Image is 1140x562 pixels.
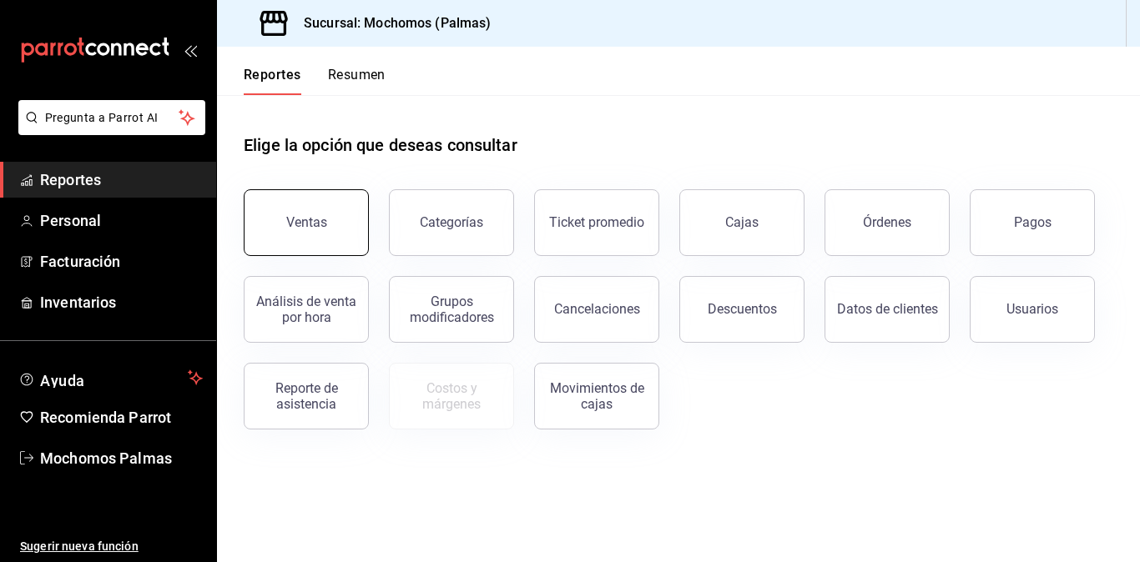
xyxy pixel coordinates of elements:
div: Ticket promedio [549,214,644,230]
a: Pregunta a Parrot AI [12,121,205,138]
span: Reportes [40,168,203,191]
button: Contrata inventarios para ver este reporte [389,363,514,429]
button: Cajas [679,189,805,256]
button: Pagos [970,189,1095,256]
div: Cancelaciones [554,301,640,317]
span: Ayuda [40,368,181,388]
div: Datos de clientes [837,301,938,317]
div: Categorías [420,214,483,230]
button: Categorías [389,189,514,256]
span: Inventarios [40,291,203,314]
div: Órdenes [863,214,911,230]
div: Análisis de venta por hora [255,294,358,325]
button: Análisis de venta por hora [244,276,369,343]
button: Usuarios [970,276,1095,343]
button: Descuentos [679,276,805,343]
div: Grupos modificadores [400,294,503,325]
div: Pagos [1014,214,1052,230]
button: Órdenes [825,189,950,256]
button: Ticket promedio [534,189,659,256]
span: Pregunta a Parrot AI [45,109,179,127]
div: Movimientos de cajas [545,380,648,412]
button: Datos de clientes [825,276,950,343]
span: Personal [40,209,203,232]
button: Reporte de asistencia [244,363,369,429]
button: Cancelaciones [534,276,659,343]
div: Costos y márgenes [400,380,503,412]
span: Facturación [40,250,203,273]
div: Usuarios [1006,301,1058,317]
h3: Sucursal: Mochomos (Palmas) [290,13,492,33]
div: navigation tabs [244,67,386,95]
div: Cajas [725,214,759,230]
div: Reporte de asistencia [255,380,358,412]
div: Ventas [286,214,327,230]
span: Recomienda Parrot [40,406,203,429]
button: Resumen [328,67,386,95]
div: Descuentos [708,301,777,317]
button: Movimientos de cajas [534,363,659,429]
span: Sugerir nueva función [20,538,203,555]
button: Grupos modificadores [389,276,514,343]
button: Reportes [244,67,301,95]
h1: Elige la opción que deseas consultar [244,133,517,158]
span: Mochomos Palmas [40,447,203,469]
button: Pregunta a Parrot AI [18,100,205,135]
button: Ventas [244,189,369,256]
button: open_drawer_menu [184,43,197,57]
